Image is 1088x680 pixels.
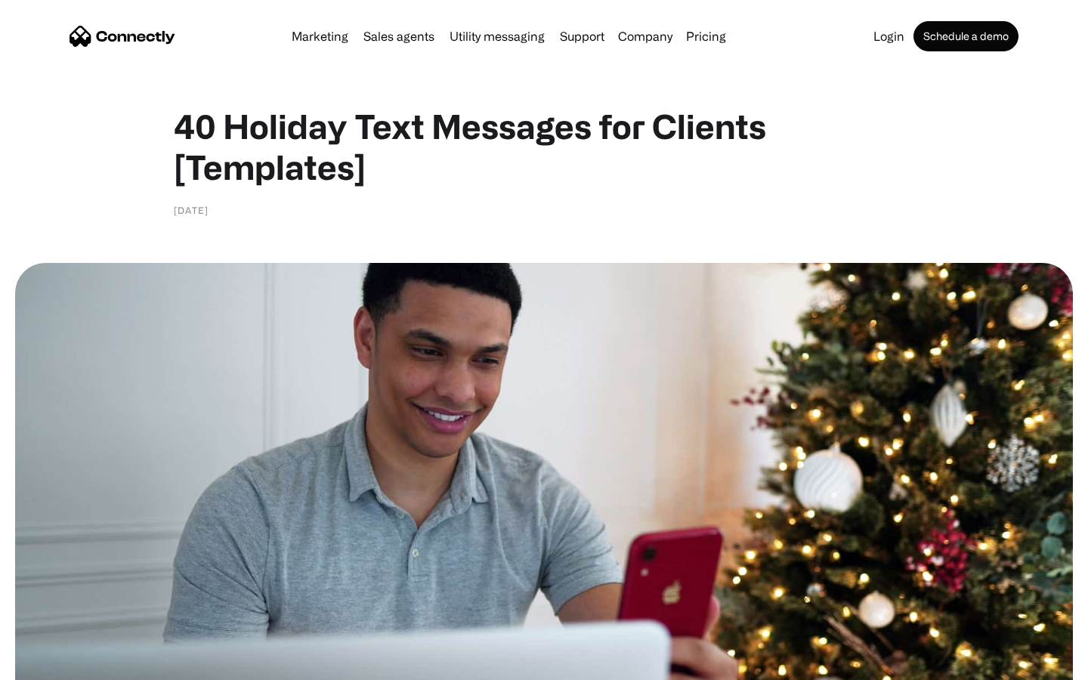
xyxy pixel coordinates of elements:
a: Support [554,30,610,42]
ul: Language list [30,654,91,675]
a: Pricing [680,30,732,42]
div: Company [618,26,672,47]
a: Sales agents [357,30,440,42]
div: [DATE] [174,202,209,218]
h1: 40 Holiday Text Messages for Clients [Templates] [174,106,914,187]
a: Login [867,30,910,42]
a: Schedule a demo [913,21,1018,51]
a: Utility messaging [444,30,551,42]
a: Marketing [286,30,354,42]
aside: Language selected: English [15,654,91,675]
